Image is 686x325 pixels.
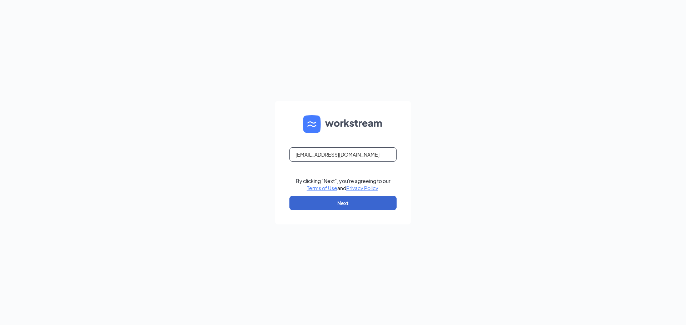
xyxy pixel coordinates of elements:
input: Email [289,147,397,162]
button: Next [289,196,397,210]
a: Privacy Policy [346,185,378,191]
a: Terms of Use [307,185,337,191]
div: By clicking "Next", you're agreeing to our and . [296,177,391,192]
img: WS logo and Workstream text [303,115,383,133]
